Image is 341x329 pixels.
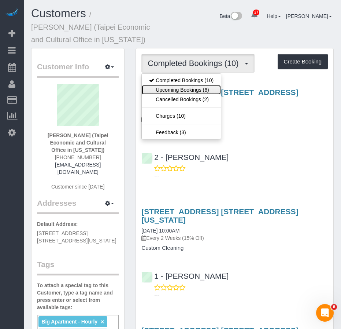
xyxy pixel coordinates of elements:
span: Big Apartment - Hourly [41,319,97,325]
a: Beta [220,13,242,19]
a: [STREET_ADDRESS] [STREET_ADDRESS][US_STATE] [141,207,298,224]
a: × [101,319,104,325]
a: Completed Bookings (10) [142,76,221,85]
a: Help [267,13,281,19]
a: 2 - [PERSON_NAME] [141,153,229,161]
button: Create Booking [278,54,328,69]
span: 6 [331,304,337,310]
a: [DATE] 10:00AM [141,228,179,234]
a: 27 [247,7,262,23]
img: Automaid Logo [4,7,19,18]
a: Charges (10) [142,111,221,121]
span: Completed Bookings (10) [148,59,242,68]
p: Every 2 Weeks (15% Off) [141,234,328,242]
label: Default Address: [37,220,78,228]
a: 1 - [PERSON_NAME] [141,272,229,280]
a: Cancelled Bookings (2) [142,95,221,104]
img: New interface [230,12,242,21]
span: 27 [253,10,259,15]
small: / [PERSON_NAME] (Taipei Economic and Cultural Office in [US_STATE]) [31,11,150,44]
span: [PHONE_NUMBER] [55,154,101,160]
span: [STREET_ADDRESS] [STREET_ADDRESS][US_STATE] [37,230,116,244]
a: Feedback (3) [142,128,221,137]
a: [PERSON_NAME] [286,13,332,19]
a: [EMAIL_ADDRESS][DOMAIN_NAME] [55,162,101,175]
p: --- [154,291,328,299]
legend: Customer Info [37,61,119,78]
legend: Tags [37,259,119,275]
h4: Custom Cleaning [141,126,328,132]
h4: Custom Cleaning [141,245,328,251]
button: Completed Bookings (10) [141,54,254,73]
p: --- [154,172,328,179]
iframe: Intercom live chat [316,304,334,322]
a: Upcoming Bookings (6) [142,85,221,95]
label: To attach a special tag to this Customer, type a tag name and press enter or select from availabl... [37,282,119,311]
strong: [PERSON_NAME] (Taipei Economic and Cultural Office in [US_STATE]) [48,132,108,153]
span: Customer since [DATE] [51,184,104,190]
p: Every 2 Weeks (15% Off) [141,116,328,123]
a: Customers [31,7,86,20]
